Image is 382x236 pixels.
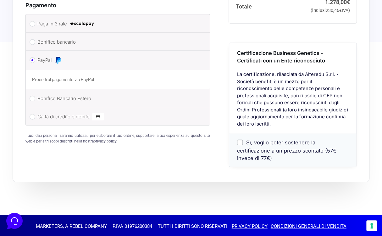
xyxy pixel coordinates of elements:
div: La certificazione, rilasciata da Alteredu S.r.l. - Società benefit, è un mezzo per il riconoscime... [229,71,356,134]
a: privacy policy [94,139,116,143]
p: Procedi al pagamento via PayPal. [32,76,203,83]
img: dark [30,35,43,48]
p: I tuoi dati personali saranno utilizzati per elaborare il tuo ordine, supportare la tua esperienz... [25,133,210,144]
h2: Ciao da Marketers 👋 [5,5,106,15]
button: Aiuto [82,178,121,193]
p: MARKETERS, A REBEL COMPANY – P.IVA 01976200384 – TUTTI I DIRITTI SONO RISERVATI – – [15,223,367,230]
label: Bonifico Bancario Estero [37,94,196,103]
span: Certificazione Business Genetics - Certificati con un Ente riconosciuto [237,50,325,64]
input: Sì, voglio poter sostenere la certificazione a un prezzo scontato (57€ invece di 77€) [237,139,243,145]
button: Le tue preferenze relative al consenso per le tecnologie di tracciamento [366,220,377,231]
span: Sì, voglio poter sostenere la certificazione a un prezzo scontato (57€ invece di 77€) [237,139,336,161]
img: dark [20,35,33,48]
a: Apri Centro Assistenza [67,78,116,83]
img: scalapay-logo-black.png [69,20,95,28]
button: Home [5,178,44,193]
a: CONDIZIONI GENERALI DI VENDITA [271,223,346,229]
p: Home [19,187,30,193]
span: 230,46 [325,8,341,13]
small: (inclusi IVA) [310,8,350,13]
a: PRIVACY POLICY [232,223,268,229]
img: Carta di credito o debito [92,113,104,121]
iframe: PayPal [25,150,210,167]
span: Trova una risposta [10,78,49,83]
button: Messaggi [44,178,82,193]
iframe: Customerly Messenger Launcher [5,212,24,230]
span: € [339,8,341,13]
button: Inizia una conversazione [10,53,116,65]
input: Cerca un articolo... [14,91,103,98]
label: Carta di credito o debito [37,112,196,121]
p: Messaggi [54,187,71,193]
span: Le tue conversazioni [10,25,53,30]
label: Paga in 3 rate [37,19,196,29]
span: Inizia una conversazione [41,56,93,62]
label: Bonifico bancario [37,37,196,47]
label: PayPal [37,56,196,65]
h3: Pagamento [25,1,210,9]
img: PayPal [54,56,62,64]
img: dark [10,35,23,48]
p: Aiuto [97,187,106,193]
